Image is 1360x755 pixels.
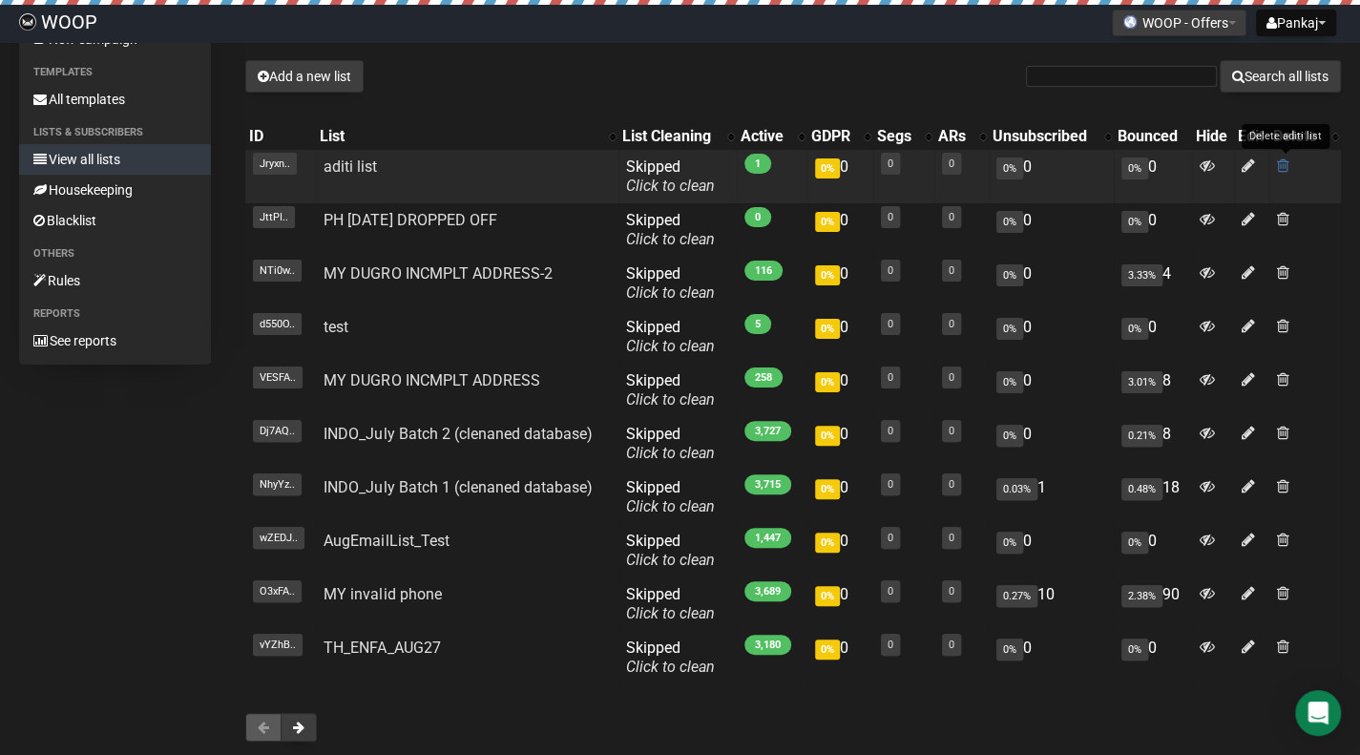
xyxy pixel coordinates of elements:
span: 0.03% [996,478,1037,500]
td: 0 [807,310,873,364]
span: 116 [744,261,783,281]
a: 0 [888,532,893,544]
li: Reports [19,303,211,325]
div: ID [249,127,313,146]
a: MY DUGRO INCMPLT ADDRESS [324,371,539,389]
span: NTi0w.. [253,260,302,282]
th: Active: No sort applied, activate to apply an ascending sort [737,123,807,150]
td: 18 [1114,471,1192,524]
a: Click to clean [626,390,715,409]
a: 0 [949,639,954,651]
span: 3,180 [744,635,791,655]
span: 0% [996,371,1023,393]
li: Others [19,242,211,265]
td: 0 [1114,310,1192,364]
td: 0 [807,203,873,257]
a: 0 [949,318,954,330]
a: Housekeeping [19,175,211,205]
span: 0% [996,425,1023,447]
td: 0 [1114,631,1192,684]
span: 3.33% [1121,264,1162,286]
a: Click to clean [626,497,715,515]
span: Skipped [626,532,715,569]
span: Skipped [626,585,715,622]
a: 0 [888,639,893,651]
span: JttPI.. [253,206,295,228]
a: 0 [888,585,893,598]
span: 0% [815,158,840,178]
a: AugEmailList_Test [324,532,449,550]
span: 0% [815,533,840,553]
a: 0 [888,371,893,384]
span: 0% [996,639,1023,661]
span: 0% [815,426,840,446]
td: 4 [1114,257,1192,310]
th: Unsubscribed: No sort applied, activate to apply an ascending sort [989,123,1114,150]
span: NhyYz.. [253,473,302,495]
td: 0 [989,150,1114,203]
div: Open Intercom Messenger [1295,690,1341,736]
th: Hide: No sort applied, sorting is disabled [1192,123,1234,150]
span: 0% [815,586,840,606]
button: Pankaj [1256,10,1336,36]
td: 0 [807,417,873,471]
span: VESFA.. [253,367,303,388]
span: 0% [815,372,840,392]
a: MY invalid phone [324,585,441,603]
a: 0 [949,157,954,170]
td: 0 [989,524,1114,577]
td: 1 [989,471,1114,524]
div: GDPR [811,127,854,146]
span: d550O.. [253,313,302,335]
a: 0 [888,211,893,223]
a: 0 [888,264,893,277]
td: 0 [807,577,873,631]
span: 0% [815,212,840,232]
span: 1 [744,154,771,174]
span: Skipped [626,478,715,515]
a: 0 [949,478,954,491]
span: 5 [744,314,771,334]
a: 0 [949,425,954,437]
div: Unsubscribed [993,127,1095,146]
td: 10 [989,577,1114,631]
td: 0 [1114,150,1192,203]
span: 0 [744,207,771,227]
td: 0 [989,631,1114,684]
span: 0% [1121,532,1148,554]
td: 0 [1114,203,1192,257]
a: Click to clean [626,658,715,676]
th: ARs: No sort applied, activate to apply an ascending sort [934,123,989,150]
span: Skipped [626,264,715,302]
td: 0 [807,257,873,310]
a: aditi list [324,157,377,176]
span: 0% [1121,157,1148,179]
span: 0.21% [1121,425,1162,447]
span: 0% [815,479,840,499]
div: ARs [938,127,970,146]
span: 0% [815,319,840,339]
span: 0% [1121,639,1148,661]
th: Edit: No sort applied, sorting is disabled [1234,123,1269,150]
span: 0% [815,265,840,285]
a: 0 [949,371,954,384]
span: 3,727 [744,421,791,441]
span: Skipped [626,371,715,409]
td: 0 [989,364,1114,417]
div: List Cleaning [622,127,718,146]
td: 0 [807,150,873,203]
td: 0 [807,524,873,577]
span: 0% [996,264,1023,286]
button: Search all lists [1220,60,1341,93]
td: 0 [807,364,873,417]
span: 3,689 [744,581,791,601]
span: 258 [744,367,783,388]
div: List [320,127,599,146]
a: See reports [19,325,211,356]
td: 90 [1114,577,1192,631]
span: 0.48% [1121,478,1162,500]
li: Templates [19,61,211,84]
span: Skipped [626,425,715,462]
td: 0 [807,631,873,684]
a: Click to clean [626,177,715,195]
